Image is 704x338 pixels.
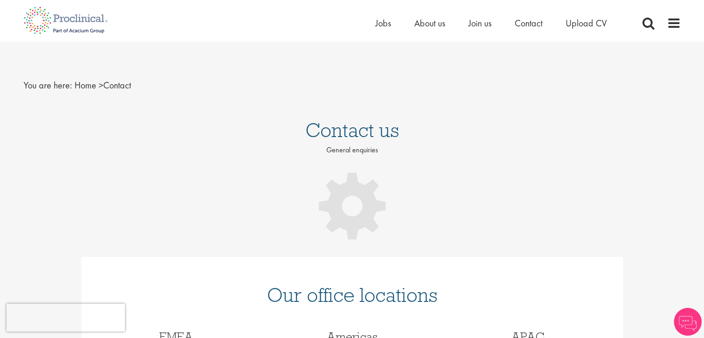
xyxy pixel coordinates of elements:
a: Join us [468,17,492,29]
a: Contact [515,17,542,29]
h1: Our office locations [95,285,609,305]
a: Jobs [375,17,391,29]
a: Upload CV [566,17,607,29]
img: Chatbot [674,308,702,336]
span: Contact [75,79,131,91]
a: breadcrumb link to Home [75,79,96,91]
span: You are here: [24,79,72,91]
span: > [99,79,103,91]
iframe: reCAPTCHA [6,304,125,332]
a: About us [414,17,445,29]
